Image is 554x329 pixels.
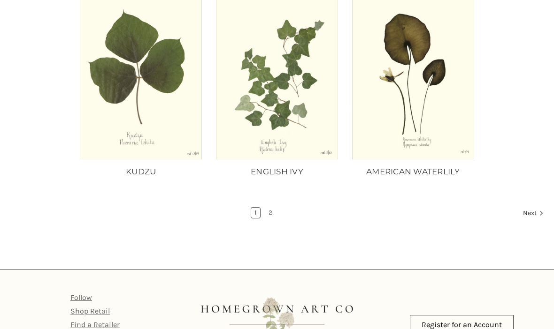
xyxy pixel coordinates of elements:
[520,208,544,220] a: Next
[70,307,110,315] a: Shop Retail
[70,320,120,329] a: Find a Retailer
[251,208,260,218] a: Page 1 of 2
[214,166,340,178] a: ENGLISH IVY, Price range from $10.00 to $235.00
[78,166,204,178] a: KUDZU, Price range from $10.00 to $235.00
[70,293,92,302] a: Follow
[350,166,476,178] a: AMERICAN WATERLILY, Price range from $10.00 to $235.00
[10,207,544,220] nav: pagination
[265,208,276,218] a: Page 2 of 2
